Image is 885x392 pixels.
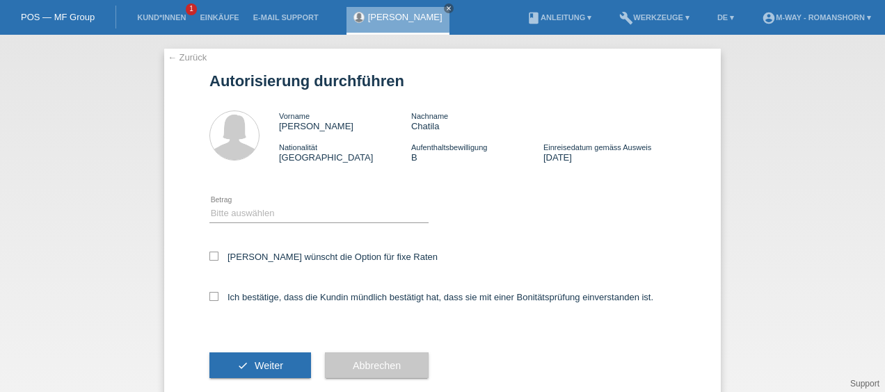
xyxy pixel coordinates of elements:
[209,72,676,90] h1: Autorisierung durchführen
[520,13,598,22] a: bookAnleitung ▾
[279,112,310,120] span: Vorname
[762,11,776,25] i: account_circle
[209,252,438,262] label: [PERSON_NAME] wünscht die Option für fixe Raten
[237,360,248,371] i: check
[21,12,95,22] a: POS — MF Group
[186,3,197,15] span: 1
[279,111,411,131] div: [PERSON_NAME]
[619,11,633,25] i: build
[543,142,676,163] div: [DATE]
[246,13,326,22] a: E-Mail Support
[411,142,543,163] div: B
[850,379,879,389] a: Support
[612,13,696,22] a: buildWerkzeuge ▾
[527,11,541,25] i: book
[444,3,454,13] a: close
[193,13,246,22] a: Einkäufe
[279,143,317,152] span: Nationalität
[325,352,429,379] button: Abbrechen
[445,5,452,12] i: close
[279,142,411,163] div: [GEOGRAPHIC_DATA]
[411,112,448,120] span: Nachname
[710,13,741,22] a: DE ▾
[411,143,487,152] span: Aufenthaltsbewilligung
[255,360,283,371] span: Weiter
[368,12,442,22] a: [PERSON_NAME]
[411,111,543,131] div: Chatila
[209,292,653,302] label: Ich bestätige, dass die Kundin mündlich bestätigt hat, dass sie mit einer Bonitätsprüfung einvers...
[168,52,207,63] a: ← Zurück
[755,13,878,22] a: account_circlem-way - Romanshorn ▾
[130,13,193,22] a: Kund*innen
[543,143,651,152] span: Einreisedatum gemäss Ausweis
[353,360,401,371] span: Abbrechen
[209,352,311,379] button: check Weiter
